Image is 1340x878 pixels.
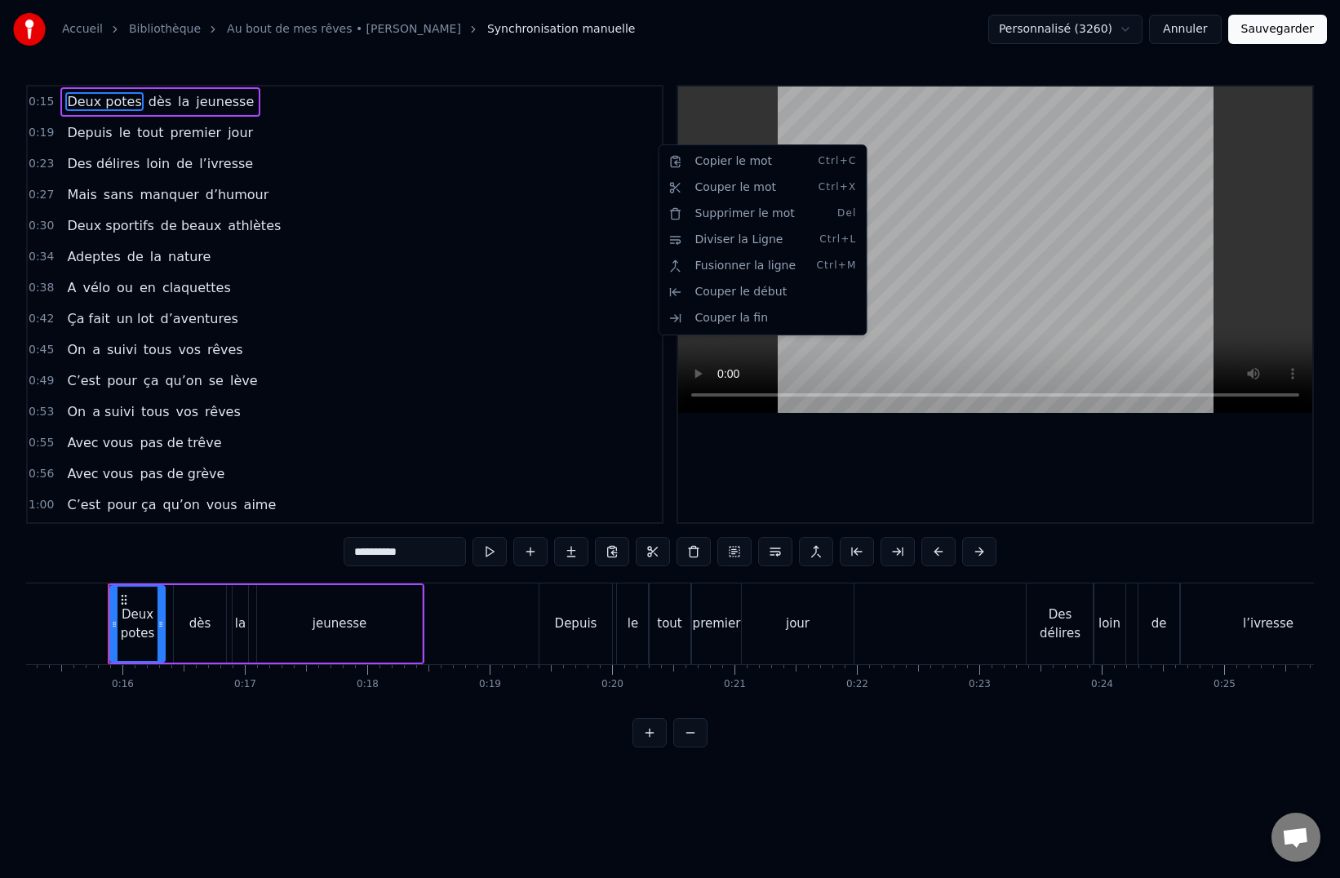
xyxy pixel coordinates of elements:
span: Ctrl+M [817,259,857,273]
span: Del [837,207,857,220]
div: Copier le mot [663,149,863,175]
div: Fusionner la ligne [663,253,863,279]
div: Supprimer le mot [663,201,863,227]
div: Couper le mot [663,175,863,201]
div: Couper le début [663,279,863,305]
span: Ctrl+L [819,233,856,246]
div: Couper la fin [663,305,863,331]
span: Ctrl+X [819,181,857,194]
div: Diviser la Ligne [663,227,863,253]
span: Ctrl+C [819,155,857,168]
